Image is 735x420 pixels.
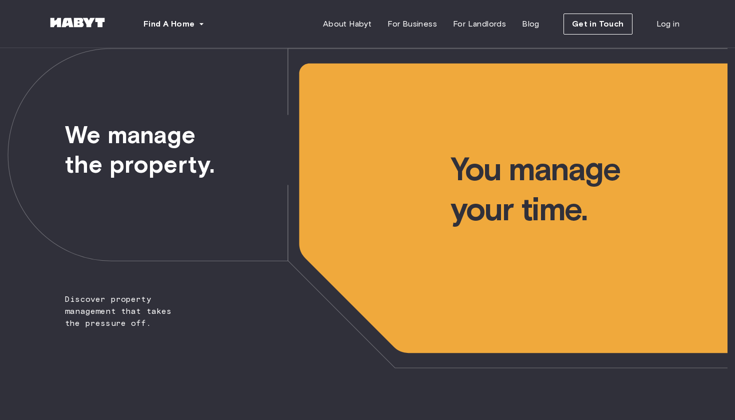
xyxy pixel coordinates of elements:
span: Find A Home [143,18,194,30]
span: For Business [387,18,437,30]
a: For Business [379,14,445,34]
button: Get in Touch [563,14,632,35]
a: For Landlords [445,14,514,34]
img: we-make-moves-not-waiting-lists [7,48,727,368]
a: About Habyt [315,14,379,34]
span: Blog [522,18,539,30]
a: Log in [648,14,687,34]
span: Discover property management that takes the pressure off. [7,48,191,329]
span: You manage your time. [450,48,727,229]
img: Habyt [47,18,107,28]
span: Get in Touch [572,18,624,30]
button: Find A Home [135,14,212,34]
span: Log in [656,18,679,30]
span: For Landlords [453,18,506,30]
a: Blog [514,14,547,34]
span: About Habyt [323,18,371,30]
